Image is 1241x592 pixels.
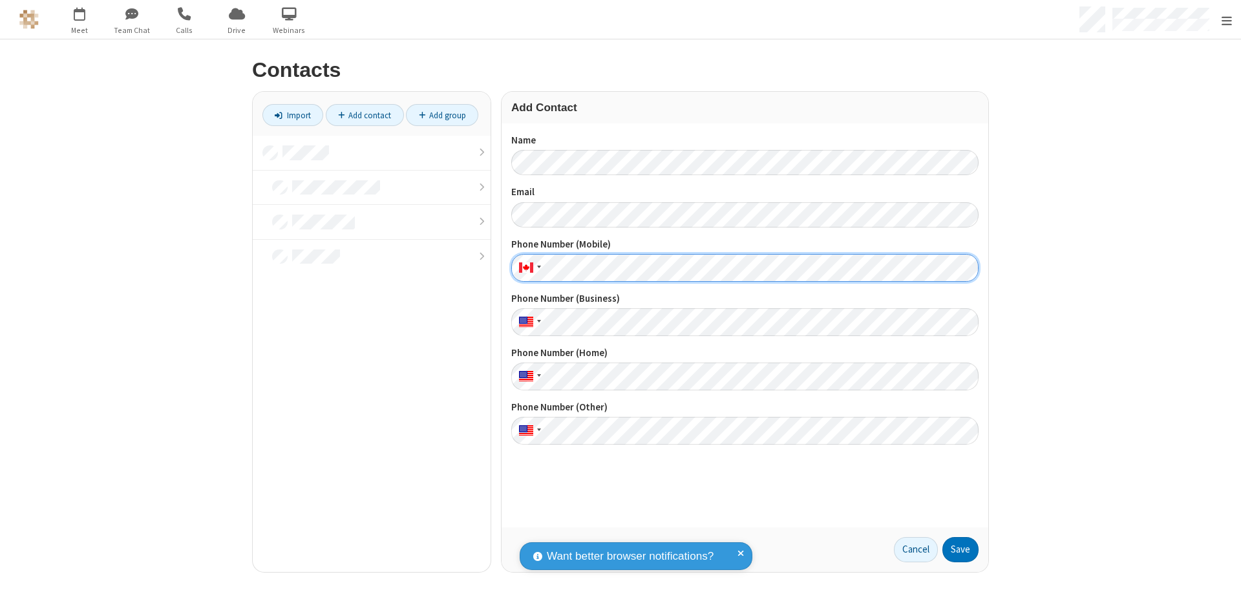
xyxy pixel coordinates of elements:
h2: Contacts [252,59,989,81]
a: Cancel [894,537,938,563]
a: Add contact [326,104,404,126]
span: Drive [213,25,261,36]
span: Want better browser notifications? [547,548,714,565]
a: Add group [406,104,478,126]
label: Phone Number (Mobile) [511,237,979,252]
label: Phone Number (Business) [511,291,979,306]
h3: Add Contact [511,101,979,114]
iframe: Chat [1209,558,1231,583]
label: Name [511,133,979,148]
button: Save [942,537,979,563]
label: Phone Number (Home) [511,346,979,361]
span: Calls [160,25,209,36]
a: Import [262,104,323,126]
label: Email [511,185,979,200]
div: United States: + 1 [511,308,545,336]
span: Meet [56,25,104,36]
div: United States: + 1 [511,363,545,390]
span: Webinars [265,25,313,36]
span: Team Chat [108,25,156,36]
img: QA Selenium DO NOT DELETE OR CHANGE [19,10,39,29]
div: United States: + 1 [511,417,545,445]
label: Phone Number (Other) [511,400,979,415]
div: Canada: + 1 [511,254,545,282]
